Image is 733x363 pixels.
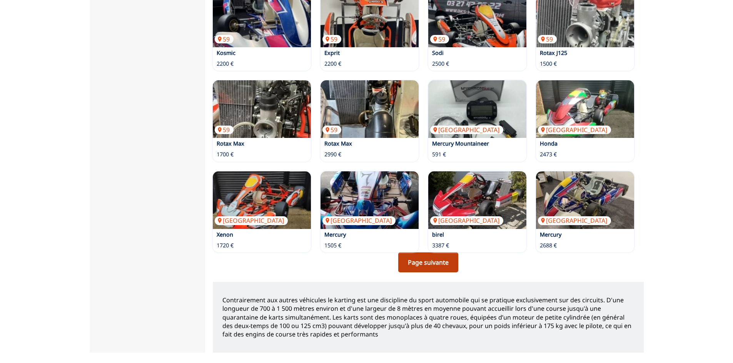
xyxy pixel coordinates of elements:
[536,171,634,229] img: Mercury
[324,60,341,68] p: 2200 €
[540,140,558,147] a: Honda
[324,49,340,56] a: Exprit
[432,60,449,68] p: 2500 €
[430,216,503,225] p: [GEOGRAPHIC_DATA]
[536,80,634,138] img: Honda
[432,49,444,56] a: Sodi
[217,242,234,249] p: 1720 €
[217,60,234,68] p: 2200 €
[428,80,526,138] a: Mercury Mountaineer[GEOGRAPHIC_DATA]
[217,49,235,56] a: Kosmic
[321,80,419,138] a: Rotax Max59
[432,151,446,158] p: 591 €
[430,35,449,43] p: 59
[540,231,561,238] a: Mercury
[322,216,396,225] p: [GEOGRAPHIC_DATA]
[540,60,557,68] p: 1500 €
[213,80,311,138] img: Rotax Max
[540,151,557,158] p: 2473 €
[398,252,458,272] a: Page suivante
[540,49,567,56] a: Rotax J125
[213,171,311,229] img: Xenon
[215,126,234,134] p: 59
[536,80,634,138] a: Honda[GEOGRAPHIC_DATA]
[540,242,557,249] p: 2688 €
[538,35,557,43] p: 59
[428,171,526,229] a: birel[GEOGRAPHIC_DATA]
[536,171,634,229] a: Mercury[GEOGRAPHIC_DATA]
[215,216,288,225] p: [GEOGRAPHIC_DATA]
[432,242,449,249] p: 3387 €
[538,216,611,225] p: [GEOGRAPHIC_DATA]
[322,35,341,43] p: 59
[217,231,233,238] a: Xenon
[324,140,352,147] a: Rotax Max
[217,140,244,147] a: Rotax Max
[321,171,419,229] a: Mercury[GEOGRAPHIC_DATA]
[538,126,611,134] p: [GEOGRAPHIC_DATA]
[213,80,311,138] a: Rotax Max59
[430,126,503,134] p: [GEOGRAPHIC_DATA]
[324,231,346,238] a: Mercury
[222,296,634,339] p: Contrairement aux autres véhicules le karting est une discipline du sport automobile qui se prati...
[324,242,341,249] p: 1505 €
[215,35,234,43] p: 59
[428,171,526,229] img: birel
[432,140,489,147] a: Mercury Mountaineer
[322,126,341,134] p: 59
[324,151,341,158] p: 2990 €
[432,231,444,238] a: birel
[428,80,526,138] img: Mercury Mountaineer
[213,171,311,229] a: Xenon[GEOGRAPHIC_DATA]
[321,171,419,229] img: Mercury
[321,80,419,138] img: Rotax Max
[217,151,234,158] p: 1700 €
